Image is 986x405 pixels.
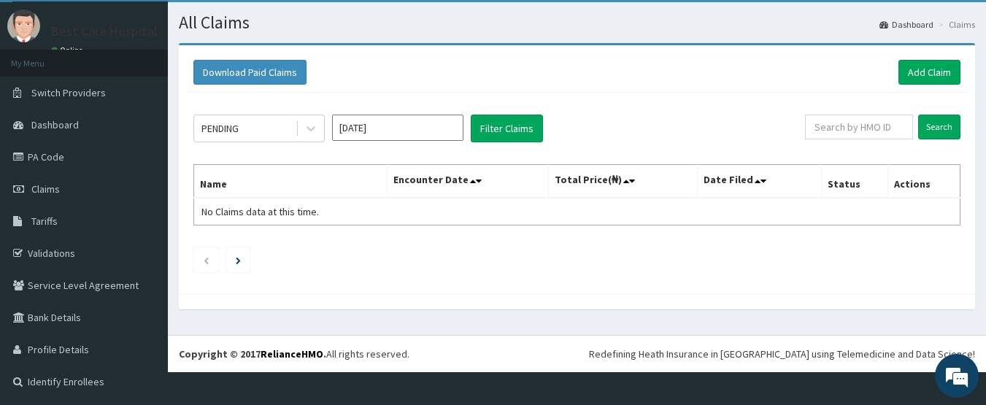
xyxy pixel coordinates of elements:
[879,18,933,31] a: Dashboard
[193,60,307,85] button: Download Paid Claims
[548,165,698,198] th: Total Price(₦)
[7,259,278,310] textarea: Type your message and hit 'Enter'
[85,114,201,261] span: We're online!
[179,347,326,360] strong: Copyright © 2017 .
[471,115,543,142] button: Filter Claims
[51,25,158,38] p: Best Care Hospital
[236,253,241,266] a: Next page
[76,82,245,101] div: Chat with us now
[51,45,86,55] a: Online
[239,7,274,42] div: Minimize live chat window
[31,182,60,196] span: Claims
[387,165,548,198] th: Encounter Date
[935,18,975,31] li: Claims
[31,118,79,131] span: Dashboard
[179,13,975,32] h1: All Claims
[203,253,209,266] a: Previous page
[7,9,40,42] img: User Image
[194,165,388,198] th: Name
[201,121,239,136] div: PENDING
[201,205,319,218] span: No Claims data at this time.
[805,115,913,139] input: Search by HMO ID
[168,335,986,372] footer: All rights reserved.
[31,215,58,228] span: Tariffs
[698,165,821,198] th: Date Filed
[918,115,960,139] input: Search
[888,165,960,198] th: Actions
[261,347,323,360] a: RelianceHMO
[589,347,975,361] div: Redefining Heath Insurance in [GEOGRAPHIC_DATA] using Telemedicine and Data Science!
[821,165,887,198] th: Status
[27,73,59,109] img: d_794563401_company_1708531726252_794563401
[898,60,960,85] a: Add Claim
[31,86,106,99] span: Switch Providers
[332,115,463,141] input: Select Month and Year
